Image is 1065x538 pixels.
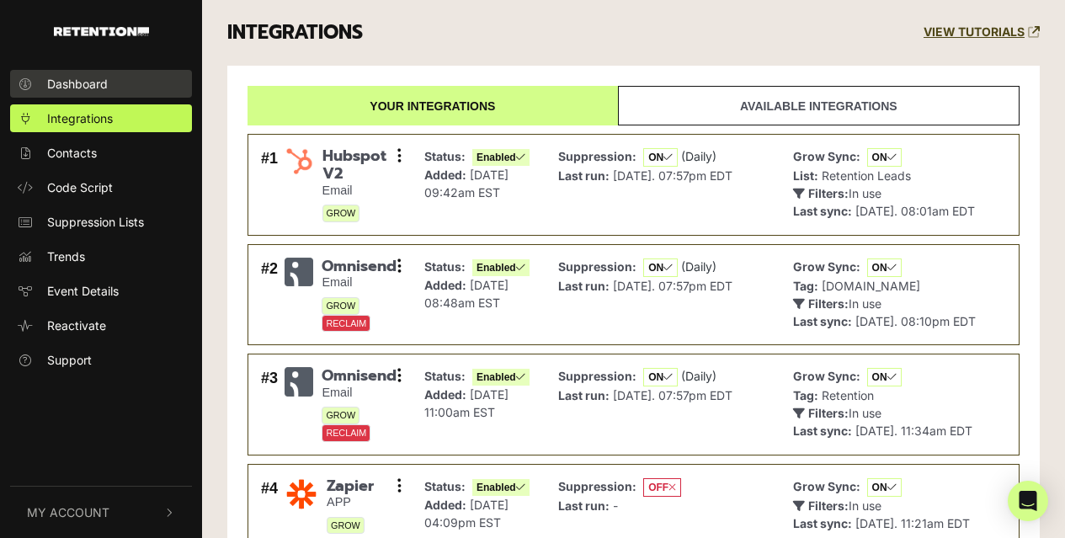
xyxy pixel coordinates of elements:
[47,144,97,162] span: Contacts
[424,278,466,292] strong: Added:
[472,149,530,166] span: Enabled
[285,367,313,396] img: Omnisend
[47,109,113,127] span: Integrations
[558,479,636,493] strong: Suppression:
[793,423,852,438] strong: Last sync:
[643,148,678,167] span: ON
[327,517,365,535] span: GROW
[47,282,119,300] span: Event Details
[808,498,849,513] strong: Filters:
[322,205,360,222] span: GROW
[54,27,149,36] img: Retention.com
[322,315,370,333] span: RECLAIM
[10,70,192,98] a: Dashboard
[793,168,818,183] strong: List:
[855,314,976,328] span: [DATE]. 08:10pm EDT
[261,477,278,535] div: #4
[424,498,509,530] span: [DATE] 04:09pm EST
[322,275,399,290] small: Email
[613,388,732,402] span: [DATE]. 07:57pm EDT
[285,477,318,511] img: Zapier
[47,178,113,196] span: Code Script
[793,295,976,312] p: In use
[322,258,399,276] span: Omnisend
[424,168,509,200] span: [DATE] 09:42am EST
[472,479,530,496] span: Enabled
[261,367,278,441] div: #3
[322,367,399,386] span: Omnisend
[10,208,192,236] a: Suppression Lists
[1008,481,1048,521] div: Open Intercom Messenger
[855,423,972,438] span: [DATE]. 11:34am EDT
[793,259,860,274] strong: Grow Sync:
[808,406,849,420] strong: Filters:
[867,478,902,497] span: ON
[558,168,610,183] strong: Last run:
[248,86,618,125] a: Your integrations
[793,314,852,328] strong: Last sync:
[793,404,972,422] p: In use
[10,277,192,305] a: Event Details
[793,279,818,293] strong: Tag:
[424,278,509,310] span: [DATE] 08:48am EST
[681,369,716,383] span: (Daily)
[822,388,874,402] span: Retention
[47,213,144,231] span: Suppression Lists
[472,259,530,276] span: Enabled
[424,498,466,512] strong: Added:
[643,478,681,497] span: OFF
[613,498,618,513] span: -
[643,368,678,386] span: ON
[822,279,920,293] span: [DOMAIN_NAME]
[793,497,970,514] p: In use
[10,104,192,132] a: Integrations
[558,149,636,163] strong: Suppression:
[558,259,636,274] strong: Suppression:
[558,498,610,513] strong: Last run:
[681,149,716,163] span: (Daily)
[643,258,678,277] span: ON
[27,503,109,521] span: My Account
[424,479,466,493] strong: Status:
[322,184,399,198] small: Email
[793,184,975,202] p: In use
[558,369,636,383] strong: Suppression:
[793,479,860,493] strong: Grow Sync:
[10,487,192,538] button: My Account
[424,387,466,402] strong: Added:
[793,149,860,163] strong: Grow Sync:
[322,424,370,442] span: RECLAIM
[227,21,363,45] h3: INTEGRATIONS
[285,147,314,176] img: Hubspot V2
[867,148,902,167] span: ON
[867,368,902,386] span: ON
[327,495,374,509] small: APP
[424,369,466,383] strong: Status:
[618,86,1020,125] a: Available integrations
[681,259,716,274] span: (Daily)
[10,312,192,339] a: Reactivate
[424,168,466,182] strong: Added:
[10,173,192,201] a: Code Script
[10,242,192,270] a: Trends
[867,258,902,277] span: ON
[613,279,732,293] span: [DATE]. 07:57pm EDT
[261,147,278,222] div: #1
[47,351,92,369] span: Support
[285,258,313,286] img: Omnisend
[558,279,610,293] strong: Last run:
[47,75,108,93] span: Dashboard
[822,168,911,183] span: Retention Leads
[10,139,192,167] a: Contacts
[613,168,732,183] span: [DATE]. 07:57pm EDT
[808,296,849,311] strong: Filters:
[793,388,818,402] strong: Tag:
[322,147,399,184] span: Hubspot V2
[327,477,374,496] span: Zapier
[793,204,852,218] strong: Last sync:
[855,516,970,530] span: [DATE]. 11:21am EDT
[322,407,359,424] span: GROW
[793,369,860,383] strong: Grow Sync:
[424,149,466,163] strong: Status:
[924,25,1040,40] a: VIEW TUTORIALS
